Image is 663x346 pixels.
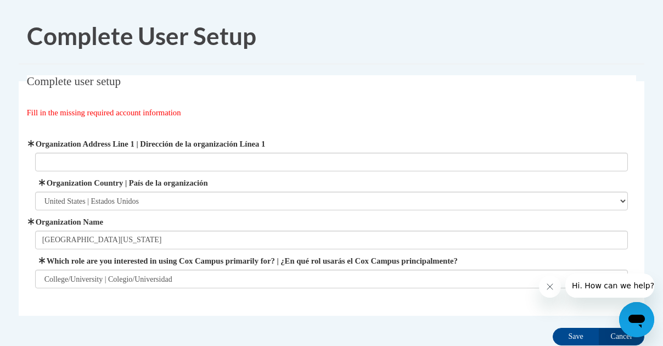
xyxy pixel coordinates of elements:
[27,21,256,50] span: Complete User Setup
[619,302,654,337] iframe: Button to launch messaging window
[598,328,644,345] input: Cancel
[539,276,561,298] iframe: Close message
[565,274,654,298] iframe: Message from company
[27,75,121,88] span: Complete user setup
[35,138,628,150] label: Organization Address Line 1 | Dirección de la organización Línea 1
[35,255,628,267] label: Which role are you interested in using Cox Campus primarily for? | ¿En qué rol usarás el Cox Camp...
[35,216,628,228] label: Organization Name
[35,177,628,189] label: Organization Country | País de la organización
[35,153,628,171] input: Metadata input
[27,108,181,117] span: Fill in the missing required account information
[35,231,628,249] input: Metadata input
[553,328,599,345] input: Save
